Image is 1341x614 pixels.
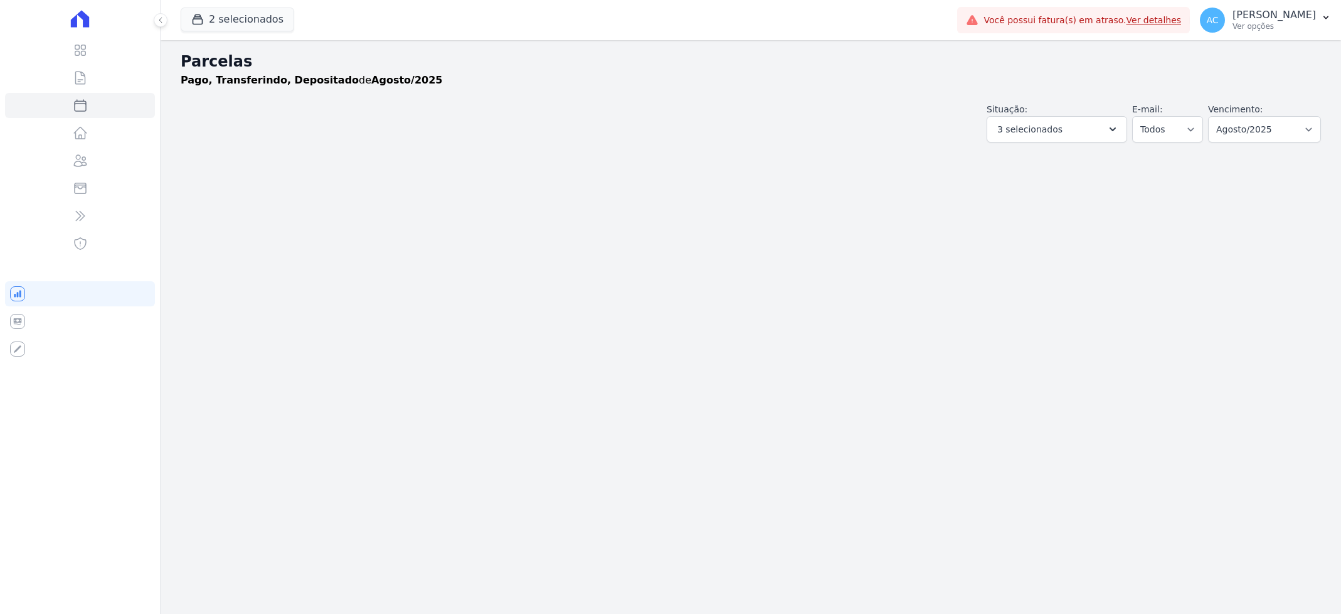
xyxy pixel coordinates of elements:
p: de [181,73,442,88]
p: [PERSON_NAME] [1232,9,1316,21]
button: 3 selecionados [987,116,1127,143]
a: Ver detalhes [1126,15,1182,25]
span: Você possui fatura(s) em atraso. [983,14,1181,27]
button: 2 selecionados [181,8,294,31]
h2: Parcelas [181,50,1321,73]
button: AC [PERSON_NAME] Ver opções [1190,3,1341,38]
strong: Agosto/2025 [371,74,442,86]
label: Vencimento: [1208,104,1263,114]
span: 3 selecionados [997,122,1063,137]
p: Ver opções [1232,21,1316,31]
label: Situação: [987,104,1027,114]
strong: Pago, Transferindo, Depositado [181,74,359,86]
label: E-mail: [1132,104,1163,114]
span: AC [1207,16,1219,24]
